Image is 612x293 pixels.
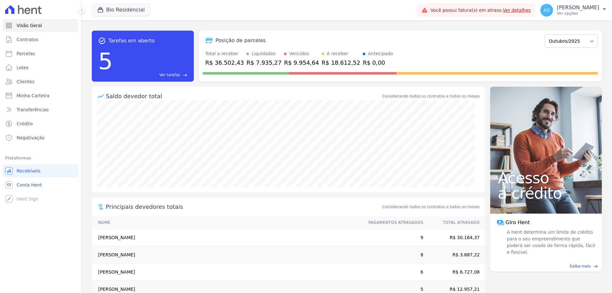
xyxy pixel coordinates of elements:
[205,58,244,67] div: R$ 36.502,43
[570,263,591,269] span: Saiba mais
[17,64,29,71] span: Lotes
[17,22,42,29] span: Visão Geral
[92,4,150,16] button: Bio Residencial
[92,246,362,264] td: [PERSON_NAME]
[362,216,424,229] th: Pagamentos Atrasados
[159,72,180,78] span: Ver tarefas
[106,92,381,100] div: Saldo devedor total
[17,121,33,127] span: Crédito
[98,45,113,78] div: 5
[3,33,79,46] a: Contratos
[363,58,393,67] div: R$ 0,00
[17,36,38,43] span: Contratos
[5,154,76,162] div: Plataformas
[557,11,599,16] p: Ver opções
[3,19,79,32] a: Visão Geral
[246,58,281,67] div: R$ 7.935,27
[17,50,35,57] span: Parcelas
[362,246,424,264] td: 8
[17,92,49,99] span: Minha Carteira
[17,106,49,113] span: Transferências
[503,8,531,13] a: Ver detalhes
[17,182,42,188] span: Conta Hent
[17,168,40,174] span: Recebíveis
[3,117,79,130] a: Crédito
[424,229,485,246] td: R$ 30.164,37
[3,179,79,191] a: Conta Hent
[183,73,187,77] span: east
[382,204,480,210] span: Considerando todos os contratos e todos os meses
[3,75,79,88] a: Clientes
[322,58,360,67] div: R$ 18.612,52
[115,72,187,78] a: Ver tarefas east
[362,264,424,281] td: 6
[106,202,381,211] span: Principais devedores totais
[593,264,598,269] span: east
[92,264,362,281] td: [PERSON_NAME]
[494,263,598,269] a: Saiba mais east
[382,93,480,99] div: Considerando todos os contratos e todos os meses
[498,186,594,201] span: a crédito
[430,7,531,14] span: Você possui fatura(s) em atraso.
[557,4,599,11] p: [PERSON_NAME]
[535,1,612,19] button: AD [PERSON_NAME] Ver opções
[506,219,530,226] span: Giro Hent
[92,229,362,246] td: [PERSON_NAME]
[424,246,485,264] td: R$ 3.887,22
[498,170,594,186] span: Acesso
[424,216,485,229] th: Total Atrasado
[17,135,45,141] span: Negativação
[108,37,155,45] span: Tarefas em aberto
[92,216,362,229] th: Nome
[362,229,424,246] td: 9
[251,50,276,57] div: Liquidados
[3,61,79,74] a: Lotes
[17,78,34,85] span: Clientes
[3,131,79,144] a: Negativação
[284,58,319,67] div: R$ 9.954,64
[543,8,550,12] span: AD
[215,37,266,44] div: Posição de parcelas
[98,37,106,45] span: task_alt
[289,50,309,57] div: Vencidos
[205,50,244,57] div: Total a receber
[327,50,348,57] div: A receber
[506,229,595,256] span: A Hent determina um limite de crédito para o seu empreendimento que poderá ser usado de forma ráp...
[424,264,485,281] td: R$ 6.727,08
[3,165,79,177] a: Recebíveis
[368,50,393,57] div: Antecipado
[3,47,79,60] a: Parcelas
[3,103,79,116] a: Transferências
[3,89,79,102] a: Minha Carteira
